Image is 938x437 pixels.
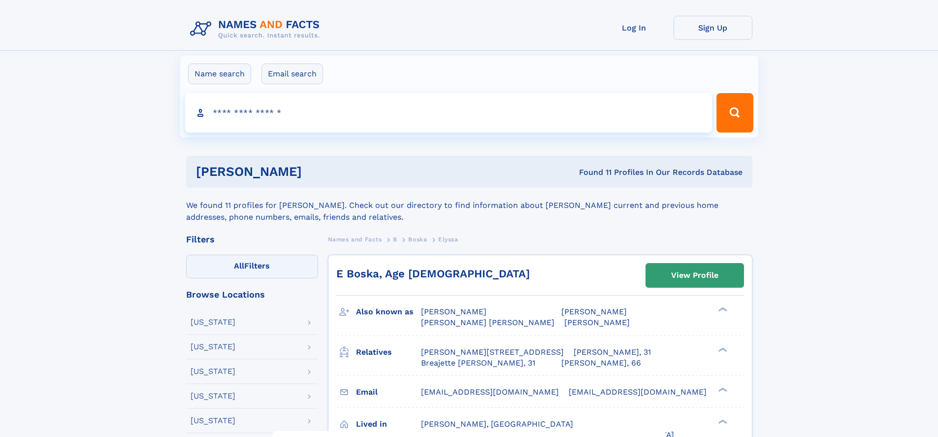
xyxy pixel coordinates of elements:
[328,233,382,245] a: Names and Facts
[261,64,323,84] label: Email search
[421,318,554,327] span: [PERSON_NAME] [PERSON_NAME]
[561,358,641,369] a: [PERSON_NAME], 66
[421,307,486,316] span: [PERSON_NAME]
[574,347,651,358] a: [PERSON_NAME], 31
[336,268,530,280] a: E Boska, Age [DEMOGRAPHIC_DATA]
[561,307,627,316] span: [PERSON_NAME]
[188,64,251,84] label: Name search
[191,318,235,326] div: [US_STATE]
[191,343,235,351] div: [US_STATE]
[438,236,458,243] span: Elyssa
[186,255,318,278] label: Filters
[716,386,728,393] div: ❯
[421,387,559,397] span: [EMAIL_ADDRESS][DOMAIN_NAME]
[186,235,318,244] div: Filters
[421,419,573,429] span: [PERSON_NAME], [GEOGRAPHIC_DATA]
[186,16,328,42] img: Logo Names and Facts
[674,16,752,40] a: Sign Up
[185,93,712,133] input: search input
[234,261,244,270] span: All
[356,384,421,401] h3: Email
[191,392,235,400] div: [US_STATE]
[408,236,427,243] span: Boska
[356,344,421,361] h3: Relatives
[421,347,564,358] a: [PERSON_NAME][STREET_ADDRESS]
[569,387,707,397] span: [EMAIL_ADDRESS][DOMAIN_NAME]
[716,346,728,353] div: ❯
[716,306,728,313] div: ❯
[564,318,630,327] span: [PERSON_NAME]
[716,93,753,133] button: Search Button
[191,368,235,375] div: [US_STATE]
[186,188,752,223] div: We found 11 profiles for [PERSON_NAME]. Check out our directory to find information about [PERSON...
[191,417,235,425] div: [US_STATE]
[356,416,421,433] h3: Lived in
[186,290,318,299] div: Browse Locations
[196,166,441,178] h1: [PERSON_NAME]
[595,16,674,40] a: Log In
[356,303,421,320] h3: Also known as
[716,418,728,425] div: ❯
[421,358,535,369] a: Breajette [PERSON_NAME], 31
[440,167,743,178] div: Found 11 Profiles In Our Records Database
[408,233,427,245] a: Boska
[393,233,397,245] a: B
[671,264,718,287] div: View Profile
[646,264,744,287] a: View Profile
[393,236,397,243] span: B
